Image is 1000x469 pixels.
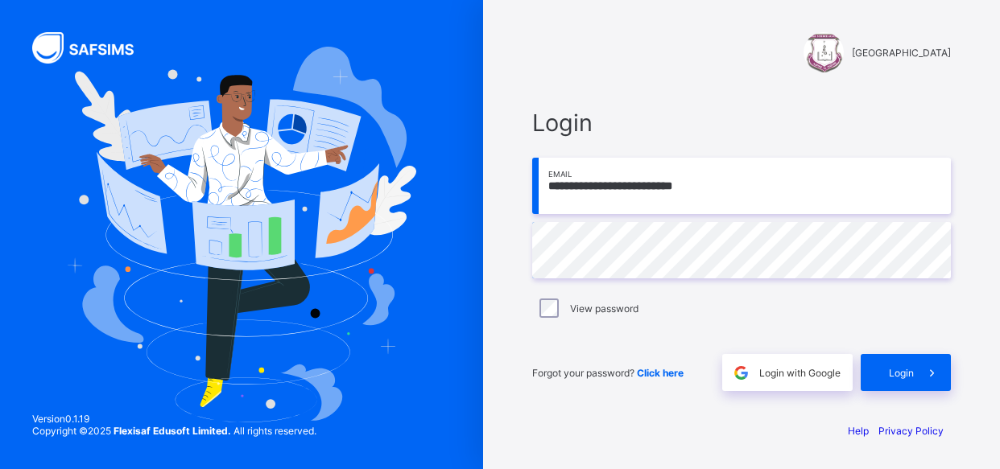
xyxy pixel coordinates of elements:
[732,364,750,382] img: google.396cfc9801f0270233282035f929180a.svg
[889,367,914,379] span: Login
[759,367,841,379] span: Login with Google
[32,413,316,425] span: Version 0.1.19
[114,425,231,437] strong: Flexisaf Edusoft Limited.
[570,302,638,315] label: View password
[67,47,416,422] img: Hero Image
[852,47,951,59] span: [GEOGRAPHIC_DATA]
[532,109,951,137] span: Login
[32,425,316,437] span: Copyright © 2025 All rights reserved.
[848,425,869,437] a: Help
[532,367,684,379] span: Forgot your password?
[637,367,684,379] a: Click here
[878,425,944,437] a: Privacy Policy
[32,32,153,64] img: SAFSIMS Logo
